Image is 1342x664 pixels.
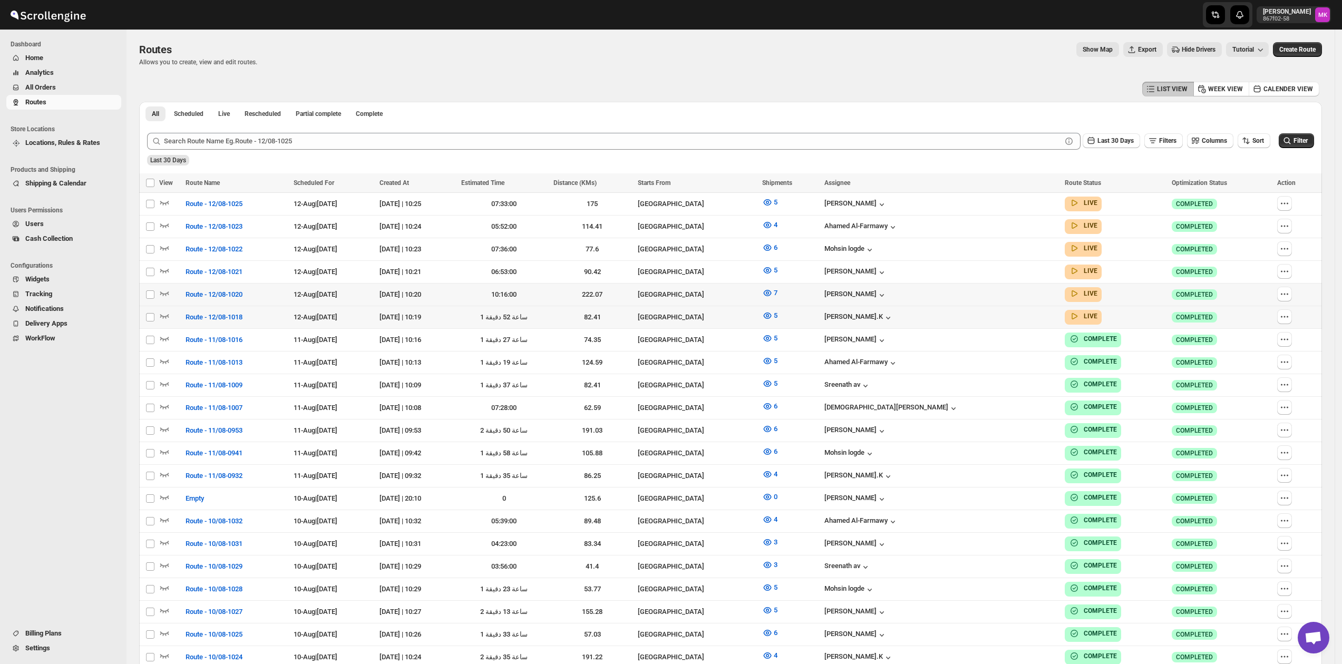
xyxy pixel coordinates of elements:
b: COMPLETE [1084,403,1117,411]
button: Columns [1187,133,1233,148]
span: Distance (KMs) [553,179,597,187]
span: Tutorial [1232,46,1254,53]
b: COMPLETE [1084,380,1117,388]
button: 3 [756,534,784,551]
b: LIVE [1084,313,1097,320]
div: 07:36:00 [461,244,547,255]
span: Filter [1294,137,1308,144]
button: Tracking [6,287,121,301]
div: [DATE] | 10:19 [380,312,455,323]
span: 11-Aug | [DATE] [294,336,337,344]
button: Home [6,51,121,65]
button: COMPLETE [1069,424,1117,435]
span: 6 [774,425,777,433]
span: Starts From [638,179,670,187]
button: Route - 10/08-1027 [179,603,249,620]
b: COMPLETE [1084,448,1117,456]
span: COMPLETED [1176,313,1213,321]
button: Filters [1144,133,1183,148]
span: COMPLETED [1176,200,1213,208]
button: [PERSON_NAME] [824,335,887,346]
span: Routes [139,43,172,56]
button: 4 [756,647,784,664]
button: COMPLETE [1069,402,1117,412]
span: 12-Aug | [DATE] [294,245,337,253]
span: 6 [774,402,777,410]
span: LIST VIEW [1157,85,1188,93]
div: [DEMOGRAPHIC_DATA][PERSON_NAME] [824,403,959,414]
span: Route - 12/08-1021 [186,267,242,277]
span: Widgets [25,275,50,283]
span: Route - 10/08-1027 [186,607,242,617]
button: Route - 10/08-1031 [179,535,249,552]
span: 5 [774,311,777,319]
div: [DATE] | 10:16 [380,335,455,345]
span: Billing Plans [25,629,62,637]
span: Last 30 Days [150,157,186,164]
div: [GEOGRAPHIC_DATA] [638,199,756,209]
b: LIVE [1084,199,1097,207]
span: Route - 12/08-1018 [186,312,242,323]
div: [PERSON_NAME].K [824,652,893,663]
div: [GEOGRAPHIC_DATA] [638,312,756,323]
button: [PERSON_NAME] [824,539,887,550]
button: [PERSON_NAME] [824,199,887,210]
span: Tracking [25,290,52,298]
b: COMPLETE [1084,358,1117,365]
span: COMPLETED [1176,268,1213,276]
span: 6 [774,243,777,251]
button: [PERSON_NAME] [824,267,887,278]
span: Estimated Time [461,179,504,187]
button: WorkFlow [6,331,121,346]
div: [GEOGRAPHIC_DATA] [638,221,756,232]
span: 5 [774,606,777,614]
button: Map action label [1076,42,1119,57]
button: [PERSON_NAME] [824,607,887,618]
span: Route Status [1065,179,1101,187]
div: Sreenath av [824,380,871,391]
button: Mohsin logde [824,584,875,595]
button: Export [1123,42,1163,57]
div: [GEOGRAPHIC_DATA] [638,289,756,300]
div: [PERSON_NAME] [824,290,887,300]
b: COMPLETE [1084,516,1117,524]
button: Sreenath av [824,562,871,572]
span: Hide Drivers [1182,45,1215,54]
div: [DATE] | 10:24 [380,221,455,232]
button: [PERSON_NAME] [824,630,887,640]
div: 07:33:00 [461,199,547,209]
span: Show Map [1083,45,1113,54]
button: Route - 11/08-1013 [179,354,249,371]
button: 5 [756,602,784,619]
span: Dashboard [11,40,121,48]
div: [GEOGRAPHIC_DATA] [638,244,756,255]
button: [PERSON_NAME] [824,426,887,436]
button: Create Route [1273,42,1322,57]
span: Locations, Rules & Rates [25,139,100,147]
span: 5 [774,266,777,274]
span: Settings [25,644,50,652]
span: Users [25,220,44,228]
button: Route - 12/08-1020 [179,286,249,303]
b: COMPLETE [1084,471,1117,479]
button: COMPLETE [1069,356,1117,367]
button: Route - 10/08-1032 [179,513,249,530]
button: Tutorial [1226,42,1269,57]
div: Mohsin logde [824,448,875,459]
span: 7 [774,289,777,297]
span: 5 [774,379,777,387]
div: [DATE] | 10:20 [380,289,455,300]
span: Filters [1159,137,1176,144]
button: LIVE [1069,220,1097,231]
span: Partial complete [296,110,341,118]
p: 867f02-58 [1263,16,1311,22]
div: [PERSON_NAME].K [824,313,893,323]
span: Optimization Status [1172,179,1227,187]
button: Sort [1238,133,1270,148]
span: Route - 12/08-1022 [186,244,242,255]
button: LIST VIEW [1142,82,1194,96]
div: [GEOGRAPHIC_DATA] [638,267,756,277]
span: Store Locations [11,125,121,133]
